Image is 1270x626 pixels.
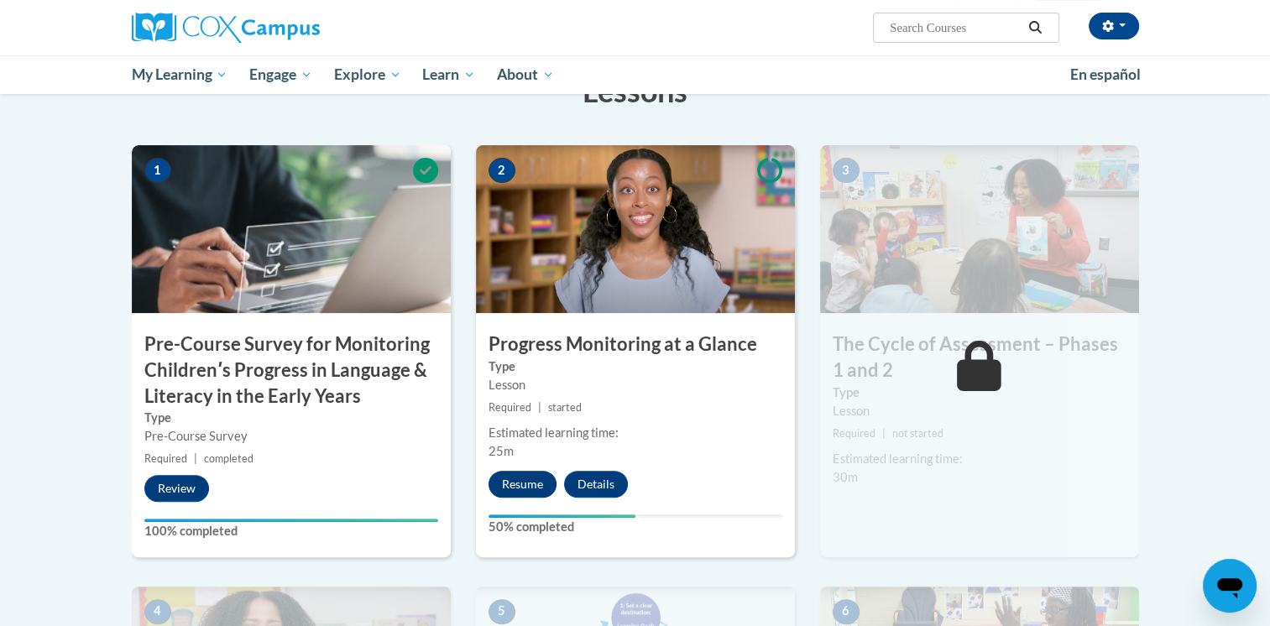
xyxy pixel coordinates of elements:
[820,145,1139,313] img: Course Image
[476,145,795,313] img: Course Image
[121,55,239,94] a: My Learning
[144,522,438,540] label: 100% completed
[497,65,554,85] span: About
[132,331,451,409] h3: Pre-Course Survey for Monitoring Childrenʹs Progress in Language & Literacy in the Early Years
[833,450,1126,468] div: Estimated learning time:
[833,427,875,440] span: Required
[833,470,858,484] span: 30m
[132,13,320,43] img: Cox Campus
[144,519,438,522] div: Your progress
[882,427,886,440] span: |
[892,427,943,440] span: not started
[144,475,209,502] button: Review
[144,427,438,446] div: Pre-Course Survey
[489,424,782,442] div: Estimated learning time:
[1203,559,1257,613] iframe: Button to launch messaging window
[833,383,1126,402] label: Type
[548,401,582,414] span: started
[238,55,323,94] a: Engage
[538,401,541,414] span: |
[1089,13,1139,39] button: Account Settings
[833,158,860,183] span: 3
[194,452,197,465] span: |
[249,65,312,85] span: Engage
[833,599,860,624] span: 6
[489,158,515,183] span: 2
[132,145,451,313] img: Course Image
[820,331,1139,383] h3: The Cycle of Assessment – Phases 1 and 2
[888,18,1022,38] input: Search Courses
[411,55,486,94] a: Learn
[489,471,557,498] button: Resume
[1022,18,1048,38] button: Search
[144,409,438,427] label: Type
[334,65,401,85] span: Explore
[489,376,782,394] div: Lesson
[489,444,514,458] span: 25m
[323,55,412,94] a: Explore
[144,158,171,183] span: 1
[132,13,451,43] a: Cox Campus
[107,55,1164,94] div: Main menu
[489,357,782,376] label: Type
[489,514,635,518] div: Your progress
[486,55,565,94] a: About
[144,599,171,624] span: 4
[1070,65,1141,83] span: En español
[564,471,628,498] button: Details
[144,452,187,465] span: Required
[422,65,475,85] span: Learn
[489,401,531,414] span: Required
[1059,57,1152,92] a: En español
[131,65,227,85] span: My Learning
[476,331,795,357] h3: Progress Monitoring at a Glance
[833,402,1126,420] div: Lesson
[489,518,782,536] label: 50% completed
[204,452,253,465] span: completed
[489,599,515,624] span: 5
